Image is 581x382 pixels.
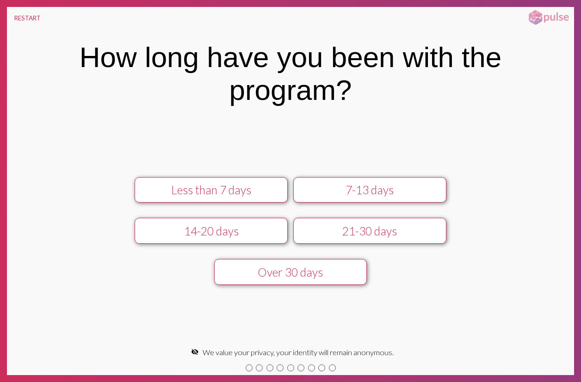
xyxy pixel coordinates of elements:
[135,218,287,244] button: 14-20 days
[222,265,358,279] div: Over 30 days
[293,177,446,203] button: 7-13 days
[19,41,562,106] div: How long have you been with the program?
[143,224,279,238] div: 14-20 days
[302,183,438,197] div: 7-13 days
[135,177,287,203] button: Less than 7 days
[302,224,438,238] div: 21-30 days
[203,348,394,357] span: We value your privacy, your identity will remain anonymous.
[143,183,279,197] div: Less than 7 days
[525,9,572,26] img: pulsehorizontalsmall.png
[7,7,48,29] button: RESTART
[293,218,446,244] button: 21-30 days
[191,348,199,356] mat-icon: visibility_off
[214,259,367,285] button: Over 30 days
